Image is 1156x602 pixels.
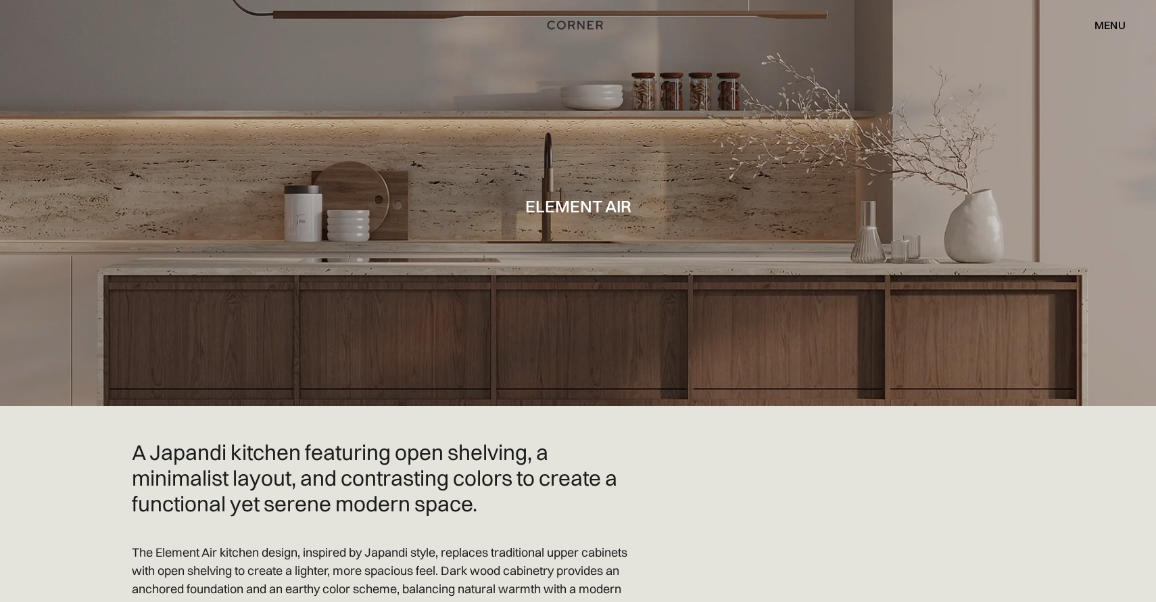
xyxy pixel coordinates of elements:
h2: A Japandi kitchen featuring open shelving, a minimalist layout, and contrasting colors to create ... [132,440,646,516]
a: home [533,16,623,34]
h1: Element Air [525,197,631,215]
div: menu [1094,20,1126,30]
div: menu [1081,14,1126,37]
